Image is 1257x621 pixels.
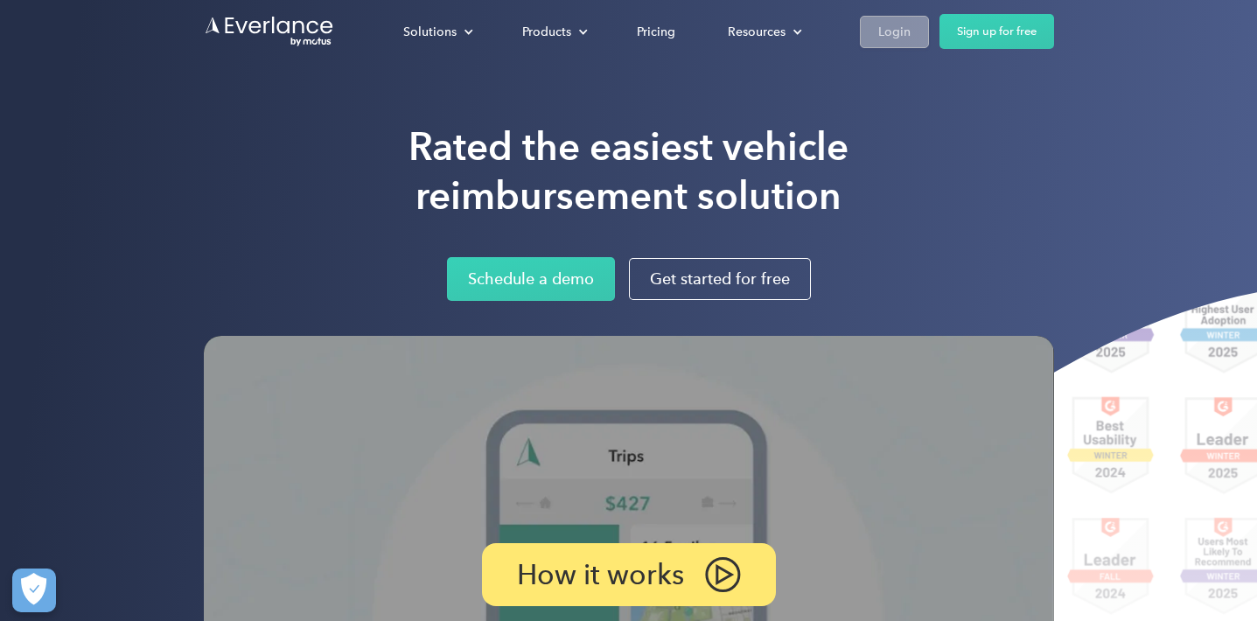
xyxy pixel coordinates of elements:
div: Pricing [637,21,675,43]
div: Resources [728,21,786,43]
div: Resources [710,17,816,47]
a: Go to homepage [204,15,335,48]
div: Login [878,21,911,43]
h1: Rated the easiest vehicle reimbursement solution [409,122,848,220]
a: Get started for free [629,258,811,300]
a: Pricing [619,17,693,47]
a: Sign up for free [939,14,1054,49]
a: Schedule a demo [447,257,615,301]
input: Submit [129,104,217,141]
div: Products [505,17,602,47]
button: Cookies Settings [12,569,56,612]
a: Login [860,16,929,48]
div: Products [522,21,571,43]
p: How it works [517,564,684,585]
div: Solutions [403,21,457,43]
div: Solutions [386,17,487,47]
